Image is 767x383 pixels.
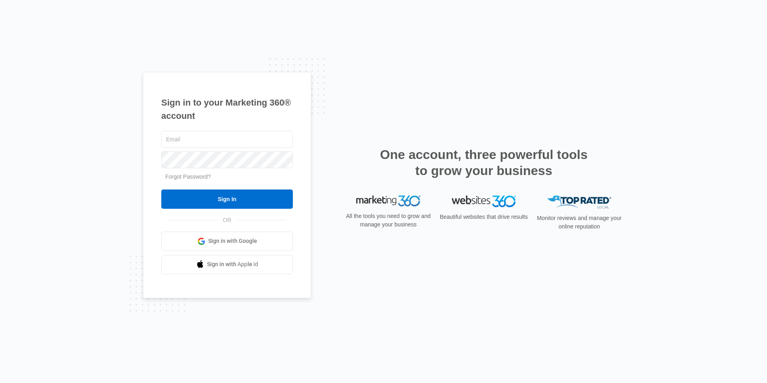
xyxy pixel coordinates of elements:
[161,232,293,251] a: Sign in with Google
[161,189,293,209] input: Sign In
[452,196,516,207] img: Websites 360
[439,213,529,221] p: Beautiful websites that drive results
[547,196,611,209] img: Top Rated Local
[534,214,624,231] p: Monitor reviews and manage your online reputation
[161,131,293,148] input: Email
[217,216,237,224] span: OR
[356,196,420,207] img: Marketing 360
[161,96,293,122] h1: Sign in to your Marketing 360® account
[208,237,257,245] span: Sign in with Google
[377,147,590,179] h2: One account, three powerful tools to grow your business
[343,212,433,229] p: All the tools you need to grow and manage your business
[207,260,258,269] span: Sign in with Apple Id
[161,255,293,274] a: Sign in with Apple Id
[165,173,211,180] a: Forgot Password?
